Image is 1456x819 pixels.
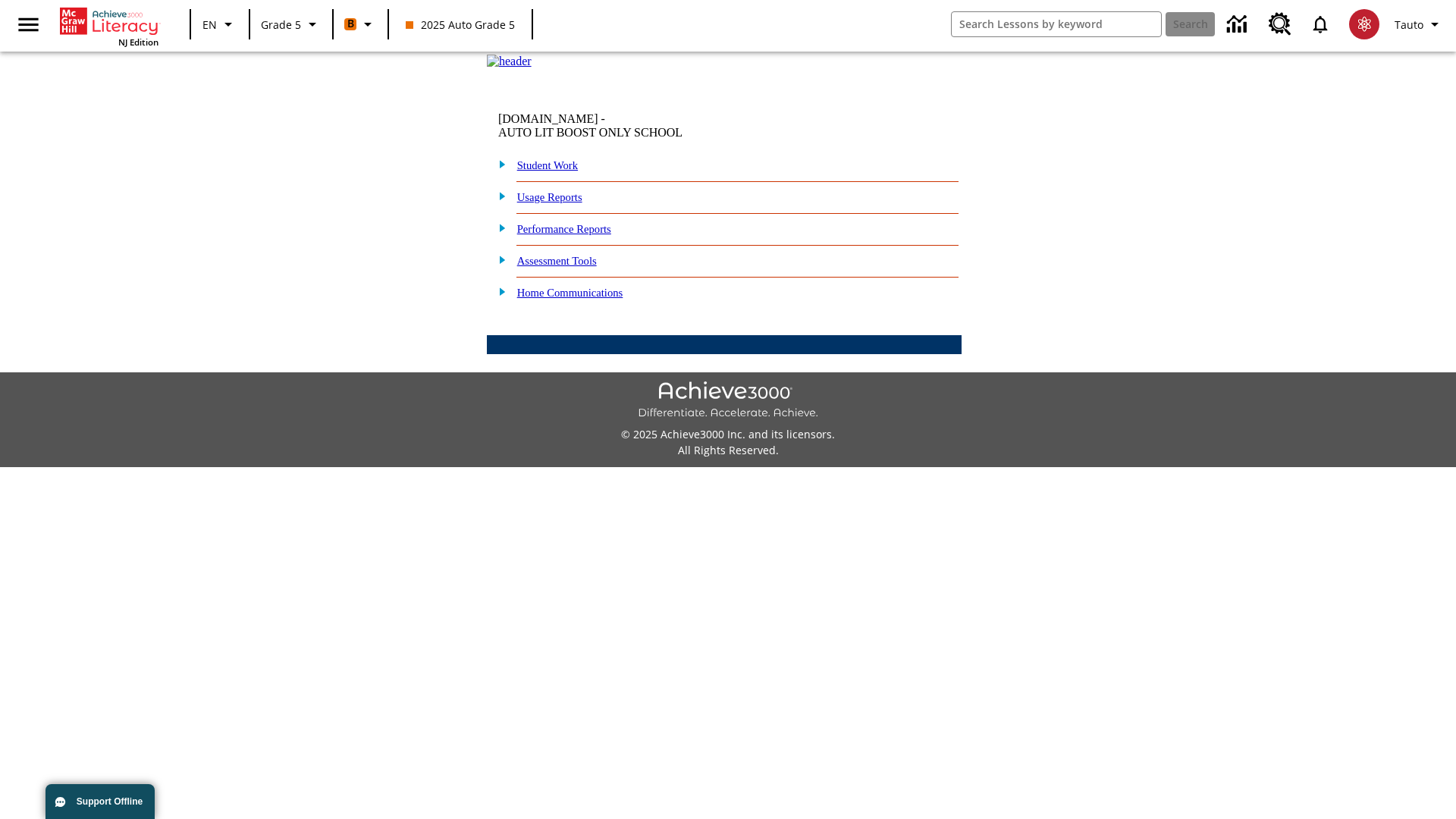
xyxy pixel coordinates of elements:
button: Boost Class color is orange. Change class color [338,11,383,38]
span: 2025 Auto Grade 5 [406,17,515,33]
span: EN [202,17,217,33]
button: Select a new avatar [1340,5,1389,44]
button: Support Offline [45,784,155,819]
a: Performance Reports [517,223,611,235]
button: Language: EN, Select a language [196,11,244,38]
span: B [347,14,354,33]
input: search field [952,12,1161,36]
a: Resource Center, Will open in new tab [1260,4,1301,45]
img: plus.gif [491,253,507,266]
a: Assessment Tools [517,255,597,267]
td: [DOMAIN_NAME] - [498,112,777,140]
img: avatar image [1349,9,1379,39]
span: Grade 5 [261,17,301,33]
button: Grade: Grade 5, Select a grade [255,11,328,38]
img: plus.gif [491,189,507,202]
a: Usage Reports [517,191,582,203]
div: Home [60,5,158,48]
a: Student Work [517,159,578,171]
img: plus.gif [491,157,507,171]
span: NJ Edition [118,36,158,48]
img: plus.gif [491,284,507,298]
span: Support Offline [77,796,143,807]
img: plus.gif [491,221,507,234]
button: Open side menu [6,2,51,47]
span: Tauto [1395,17,1423,33]
nobr: AUTO LIT BOOST ONLY SCHOOL [498,126,682,139]
a: Data Center [1218,4,1260,45]
img: Achieve3000 Differentiate Accelerate Achieve [638,381,818,420]
button: Profile/Settings [1389,11,1450,38]
a: Home Communications [517,287,623,299]
img: header [487,55,532,68]
a: Notifications [1301,5,1340,44]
